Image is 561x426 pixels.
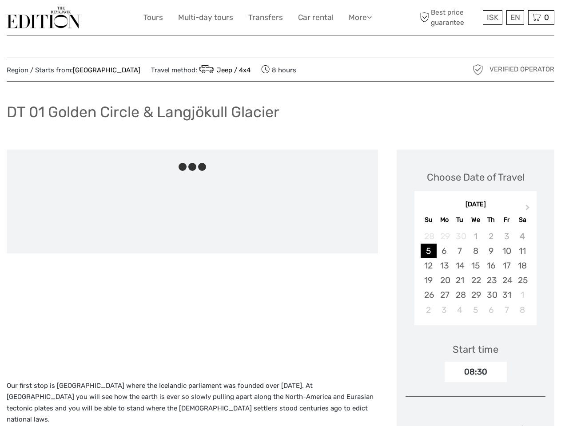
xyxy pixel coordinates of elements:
[499,303,514,317] div: Choose Friday, November 7th, 2025
[483,258,499,273] div: Choose Thursday, October 16th, 2025
[421,229,436,244] div: Not available Sunday, September 28th, 2025
[506,10,524,25] div: EN
[521,202,536,217] button: Next Month
[543,13,550,22] span: 0
[414,200,537,209] div: [DATE]
[483,288,499,302] div: Choose Thursday, October 30th, 2025
[483,229,499,244] div: Not available Thursday, October 2nd, 2025
[514,214,530,226] div: Sa
[471,63,485,77] img: verified_operator_grey_128.png
[468,244,483,258] div: Choose Wednesday, October 8th, 2025
[499,288,514,302] div: Choose Friday, October 31st, 2025
[197,66,251,74] a: Jeep / 4x4
[514,229,530,244] div: Not available Saturday, October 4th, 2025
[514,303,530,317] div: Choose Saturday, November 8th, 2025
[421,303,436,317] div: Choose Sunday, November 2nd, 2025
[452,214,468,226] div: Tu
[178,11,233,24] a: Multi-day tours
[437,229,452,244] div: Not available Monday, September 29th, 2025
[514,288,530,302] div: Choose Saturday, November 1st, 2025
[452,288,468,302] div: Choose Tuesday, October 28th, 2025
[421,244,436,258] div: Choose Sunday, October 5th, 2025
[418,8,481,27] span: Best price guarantee
[487,13,498,22] span: ISK
[7,103,279,121] h1: DT 01 Golden Circle & Langjökull Glacier
[499,229,514,244] div: Not available Friday, October 3rd, 2025
[421,258,436,273] div: Choose Sunday, October 12th, 2025
[483,303,499,317] div: Choose Thursday, November 6th, 2025
[437,258,452,273] div: Choose Monday, October 13th, 2025
[483,244,499,258] div: Choose Thursday, October 9th, 2025
[468,258,483,273] div: Choose Wednesday, October 15th, 2025
[437,214,452,226] div: Mo
[7,7,80,28] img: The Reykjavík Edition
[437,244,452,258] div: Choose Monday, October 6th, 2025
[151,63,251,76] span: Travel method:
[452,258,468,273] div: Choose Tuesday, October 14th, 2025
[453,343,498,356] div: Start time
[417,229,533,317] div: month 2025-10
[468,303,483,317] div: Choose Wednesday, November 5th, 2025
[445,362,507,382] div: 08:30
[298,11,334,24] a: Car rental
[452,229,468,244] div: Not available Tuesday, September 30th, 2025
[489,65,554,74] span: Verified Operator
[483,273,499,288] div: Choose Thursday, October 23rd, 2025
[514,273,530,288] div: Choose Saturday, October 25th, 2025
[499,273,514,288] div: Choose Friday, October 24th, 2025
[499,214,514,226] div: Fr
[427,170,525,184] div: Choose Date of Travel
[499,258,514,273] div: Choose Friday, October 17th, 2025
[421,273,436,288] div: Choose Sunday, October 19th, 2025
[468,229,483,244] div: Not available Wednesday, October 1st, 2025
[483,214,499,226] div: Th
[468,288,483,302] div: Choose Wednesday, October 29th, 2025
[421,288,436,302] div: Choose Sunday, October 26th, 2025
[514,258,530,273] div: Choose Saturday, October 18th, 2025
[349,11,372,24] a: More
[73,66,140,74] a: [GEOGRAPHIC_DATA]
[437,273,452,288] div: Choose Monday, October 20th, 2025
[437,288,452,302] div: Choose Monday, October 27th, 2025
[514,244,530,258] div: Choose Saturday, October 11th, 2025
[468,214,483,226] div: We
[452,244,468,258] div: Choose Tuesday, October 7th, 2025
[468,273,483,288] div: Choose Wednesday, October 22nd, 2025
[452,303,468,317] div: Choose Tuesday, November 4th, 2025
[7,66,140,75] span: Region / Starts from:
[452,273,468,288] div: Choose Tuesday, October 21st, 2025
[499,244,514,258] div: Choose Friday, October 10th, 2025
[437,303,452,317] div: Choose Monday, November 3rd, 2025
[143,11,163,24] a: Tours
[261,63,296,76] span: 8 hours
[421,214,436,226] div: Su
[248,11,283,24] a: Transfers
